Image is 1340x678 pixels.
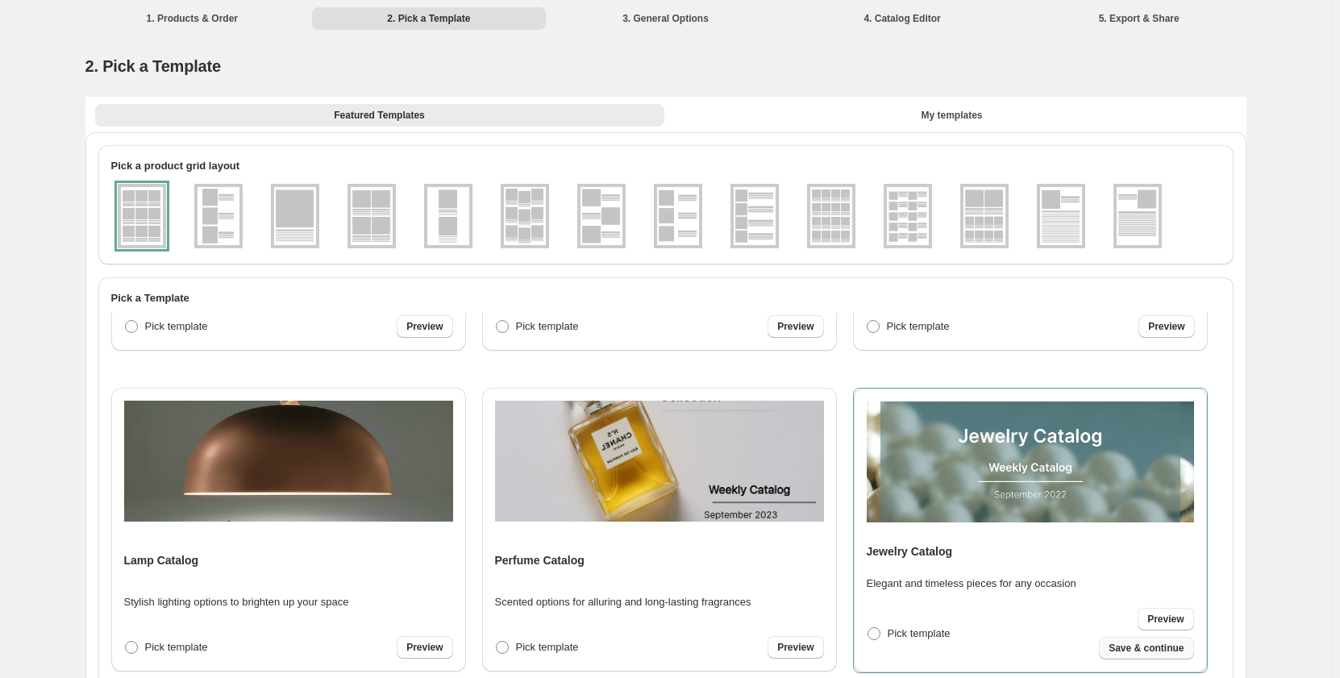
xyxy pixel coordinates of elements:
[198,187,239,245] img: g1x3v1
[921,109,982,122] span: My templates
[887,187,929,245] img: g2x5v1
[516,320,579,332] span: Pick template
[111,290,1221,306] h2: Pick a Template
[887,320,950,332] span: Pick template
[1109,642,1184,655] span: Save & continue
[1147,613,1184,626] span: Preview
[495,594,751,610] p: Scented options for alluring and long-lasting fragrances
[495,552,585,568] h4: Perfume Catalog
[888,627,951,639] span: Pick template
[1040,187,1082,245] img: g1x1v2
[111,158,1221,174] h2: Pick a product grid layout
[768,315,823,338] a: Preview
[397,636,452,659] a: Preview
[504,187,546,245] img: g3x3v2
[1148,320,1184,333] span: Preview
[145,641,208,653] span: Pick template
[734,187,776,245] img: g1x4v1
[581,187,622,245] img: g1x3v2
[867,543,953,559] h4: Jewelry Catalog
[85,57,221,75] span: 2. Pick a Template
[351,187,393,245] img: g2x2v1
[427,187,469,245] img: g1x2v1
[1138,315,1194,338] a: Preview
[274,187,316,245] img: g1x1v1
[397,315,452,338] a: Preview
[1117,187,1159,245] img: g1x1v3
[963,187,1005,245] img: g2x1_4x2v1
[406,641,443,654] span: Preview
[810,187,852,245] img: g4x4v1
[777,641,814,654] span: Preview
[124,594,349,610] p: Stylish lighting options to brighten up your space
[1099,637,1193,659] button: Save & continue
[334,109,424,122] span: Featured Templates
[777,320,814,333] span: Preview
[657,187,699,245] img: g1x3v3
[768,636,823,659] a: Preview
[145,320,208,332] span: Pick template
[867,576,1076,592] p: Elegant and timeless pieces for any occasion
[516,641,579,653] span: Pick template
[1138,608,1193,630] a: Preview
[124,552,199,568] h4: Lamp Catalog
[406,320,443,333] span: Preview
